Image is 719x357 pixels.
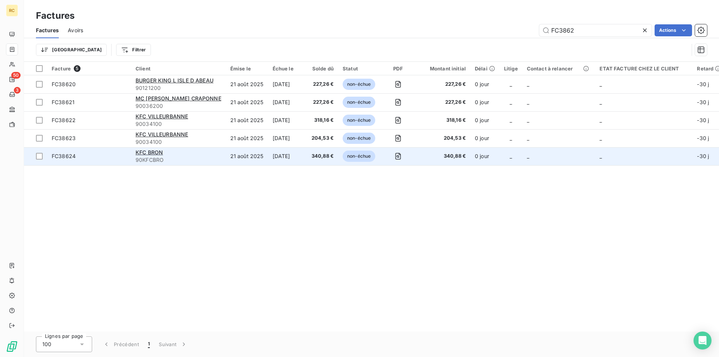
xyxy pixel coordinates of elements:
[510,153,512,159] span: _
[421,99,466,106] span: 227,26 €
[52,117,76,123] span: FC38622
[226,75,268,93] td: 21 août 2025
[136,77,213,84] span: BURGER KING L ISLE D ABEAU
[6,88,18,100] a: 3
[312,117,334,124] span: 318,16 €
[52,153,76,159] span: FC38624
[143,336,154,352] button: 1
[36,9,75,22] h3: Factures
[421,66,466,72] div: Montant initial
[312,152,334,160] span: 340,88 €
[312,81,334,88] span: 227,26 €
[421,134,466,142] span: 204,53 €
[226,147,268,165] td: 21 août 2025
[312,99,334,106] span: 227,26 €
[527,99,529,105] span: _
[6,73,18,85] a: 50
[697,81,709,87] span: -30 j
[600,81,602,87] span: _
[68,27,83,34] span: Avoirs
[470,147,500,165] td: 0 jour
[273,66,303,72] div: Échue le
[697,117,709,123] span: -30 j
[74,65,81,72] span: 5
[312,66,334,72] div: Solde dû
[154,336,192,352] button: Suivant
[230,66,264,72] div: Émise le
[98,336,143,352] button: Précédent
[600,66,688,72] div: ETAT FACTURE CHEZ LE CLIENT
[343,97,375,108] span: non-échue
[116,44,151,56] button: Filtrer
[136,102,221,110] span: 90036200
[510,81,512,87] span: _
[136,113,188,119] span: KFC VILLEURBANNE
[11,72,21,79] span: 50
[52,66,71,72] span: Facture
[136,149,163,155] span: KFC BRON
[527,117,529,123] span: _
[343,66,375,72] div: Statut
[421,152,466,160] span: 340,88 €
[470,75,500,93] td: 0 jour
[52,135,76,141] span: FC38623
[510,117,512,123] span: _
[136,95,221,102] span: MC [PERSON_NAME] CRAPONNE
[470,129,500,147] td: 0 jour
[148,341,150,348] span: 1
[6,4,18,16] div: RC
[136,66,221,72] div: Client
[343,151,375,162] span: non-échue
[312,134,334,142] span: 204,53 €
[268,129,307,147] td: [DATE]
[421,117,466,124] span: 318,16 €
[510,135,512,141] span: _
[36,27,59,34] span: Factures
[226,111,268,129] td: 21 août 2025
[697,99,709,105] span: -30 j
[600,153,602,159] span: _
[268,75,307,93] td: [DATE]
[268,147,307,165] td: [DATE]
[42,341,51,348] span: 100
[6,341,18,353] img: Logo LeanPay
[600,117,602,123] span: _
[136,84,221,92] span: 90121200
[600,99,602,105] span: _
[510,99,512,105] span: _
[504,66,518,72] div: Litige
[470,93,500,111] td: 0 jour
[475,66,495,72] div: Délai
[527,66,591,72] div: Contact à relancer
[527,153,529,159] span: _
[697,153,709,159] span: -30 j
[268,93,307,111] td: [DATE]
[343,79,375,90] span: non-échue
[268,111,307,129] td: [DATE]
[384,66,412,72] div: PDF
[470,111,500,129] td: 0 jour
[539,24,652,36] input: Rechercher
[52,81,76,87] span: FC38620
[527,81,529,87] span: _
[226,93,268,111] td: 21 août 2025
[136,120,221,128] span: 90034100
[343,133,375,144] span: non-échue
[697,135,709,141] span: -30 j
[421,81,466,88] span: 227,26 €
[226,129,268,147] td: 21 août 2025
[527,135,529,141] span: _
[694,332,712,350] div: Open Intercom Messenger
[14,87,21,94] span: 3
[36,44,107,56] button: [GEOGRAPHIC_DATA]
[343,115,375,126] span: non-échue
[136,156,221,164] span: 90KFCBRO
[655,24,692,36] button: Actions
[600,135,602,141] span: _
[52,99,75,105] span: FC38621
[136,131,188,137] span: KFC VILLEURBANNE
[136,138,221,146] span: 90034100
